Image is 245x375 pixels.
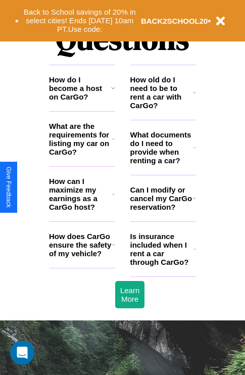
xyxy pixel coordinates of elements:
div: Give Feedback [5,167,12,208]
h3: How old do I need to be to rent a car with CarGo? [130,75,193,110]
h3: What are the requirements for listing my car on CarGo? [49,122,112,156]
button: Learn More [115,281,144,308]
h3: Can I modify or cancel my CarGo reservation? [130,185,193,211]
h3: How does CarGo ensure the safety of my vehicle? [49,232,112,258]
b: BACK2SCHOOL20 [141,17,208,25]
h3: How can I maximize my earnings as a CarGo host? [49,177,112,211]
h3: How do I become a host on CarGo? [49,75,111,101]
button: Back to School savings of 20% in select cities! Ends [DATE] 10am PT.Use code: [19,5,141,36]
h3: What documents do I need to provide when renting a car? [130,130,194,165]
h3: Is insurance included when I rent a car through CarGo? [130,232,193,266]
iframe: Intercom live chat [10,341,34,365]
